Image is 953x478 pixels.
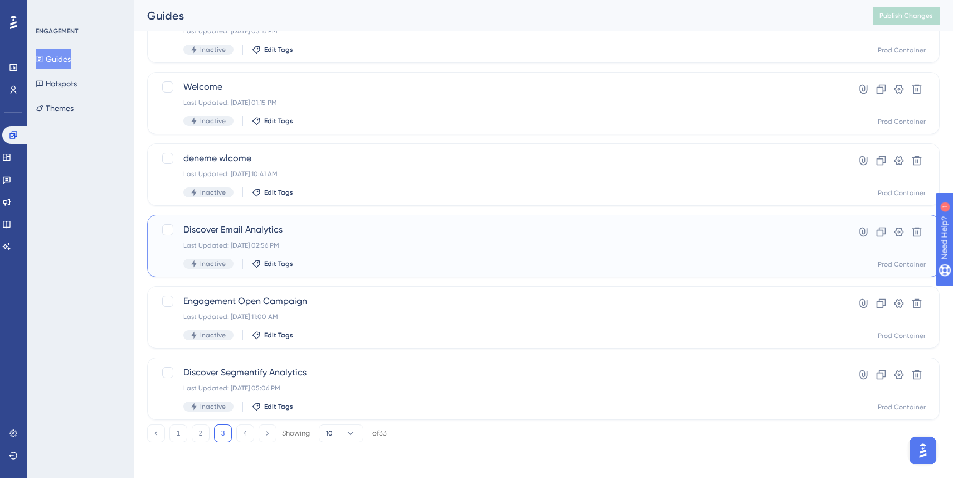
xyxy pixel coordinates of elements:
button: Edit Tags [252,45,293,54]
div: 1 [77,6,81,15]
span: Edit Tags [264,117,293,125]
span: Welcome [183,80,814,94]
div: Last Updated: [DATE] 11:00 AM [183,312,814,321]
div: Guides [147,8,845,23]
span: deneme wlcome [183,152,814,165]
div: Prod Container [878,189,926,197]
button: Themes [36,98,74,118]
span: Discover Email Analytics [183,223,814,236]
button: Edit Tags [252,188,293,197]
span: Inactive [200,117,226,125]
div: Last Updated: [DATE] 03:16 PM [183,27,814,36]
span: Inactive [200,331,226,340]
iframe: UserGuiding AI Assistant Launcher [906,434,940,467]
span: Inactive [200,402,226,411]
span: Need Help? [26,3,70,16]
span: Inactive [200,259,226,268]
div: Last Updated: [DATE] 01:15 PM [183,98,814,107]
div: Prod Container [878,117,926,126]
span: Engagement Open Campaign [183,294,814,308]
span: Edit Tags [264,45,293,54]
button: 4 [236,424,254,442]
span: Edit Tags [264,331,293,340]
span: Inactive [200,188,226,197]
div: ENGAGEMENT [36,27,78,36]
span: 10 [326,429,333,438]
button: Edit Tags [252,117,293,125]
button: 2 [192,424,210,442]
span: Publish Changes [879,11,933,20]
div: Last Updated: [DATE] 05:06 PM [183,384,814,393]
div: Showing [282,428,310,438]
span: Inactive [200,45,226,54]
button: Publish Changes [873,7,940,25]
button: Edit Tags [252,402,293,411]
div: of 33 [372,428,387,438]
div: Prod Container [878,331,926,340]
div: Last Updated: [DATE] 02:56 PM [183,241,814,250]
span: Edit Tags [264,259,293,268]
button: Edit Tags [252,259,293,268]
span: Edit Tags [264,188,293,197]
button: Edit Tags [252,331,293,340]
span: Edit Tags [264,402,293,411]
div: Prod Container [878,260,926,269]
span: Discover Segmentify Analytics [183,366,814,379]
button: 10 [319,424,363,442]
button: Hotspots [36,74,77,94]
button: Guides [36,49,71,69]
div: Prod Container [878,46,926,55]
button: 3 [214,424,232,442]
div: Last Updated: [DATE] 10:41 AM [183,170,814,178]
button: 1 [169,424,187,442]
div: Prod Container [878,403,926,412]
